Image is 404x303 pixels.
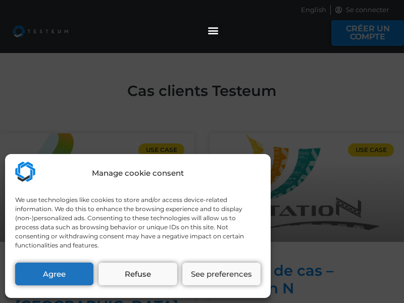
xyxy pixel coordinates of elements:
div: We use technologies like cookies to store and/or access device-related information. We do this to... [15,195,260,250]
button: See preferences [182,263,261,285]
button: Agree [15,263,93,285]
div: Manage cookie consent [92,168,184,179]
button: Refuse [98,263,177,285]
div: Permuter le menu [205,22,222,38]
img: Testeum.com - Application crowdtesting platform [15,162,35,182]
